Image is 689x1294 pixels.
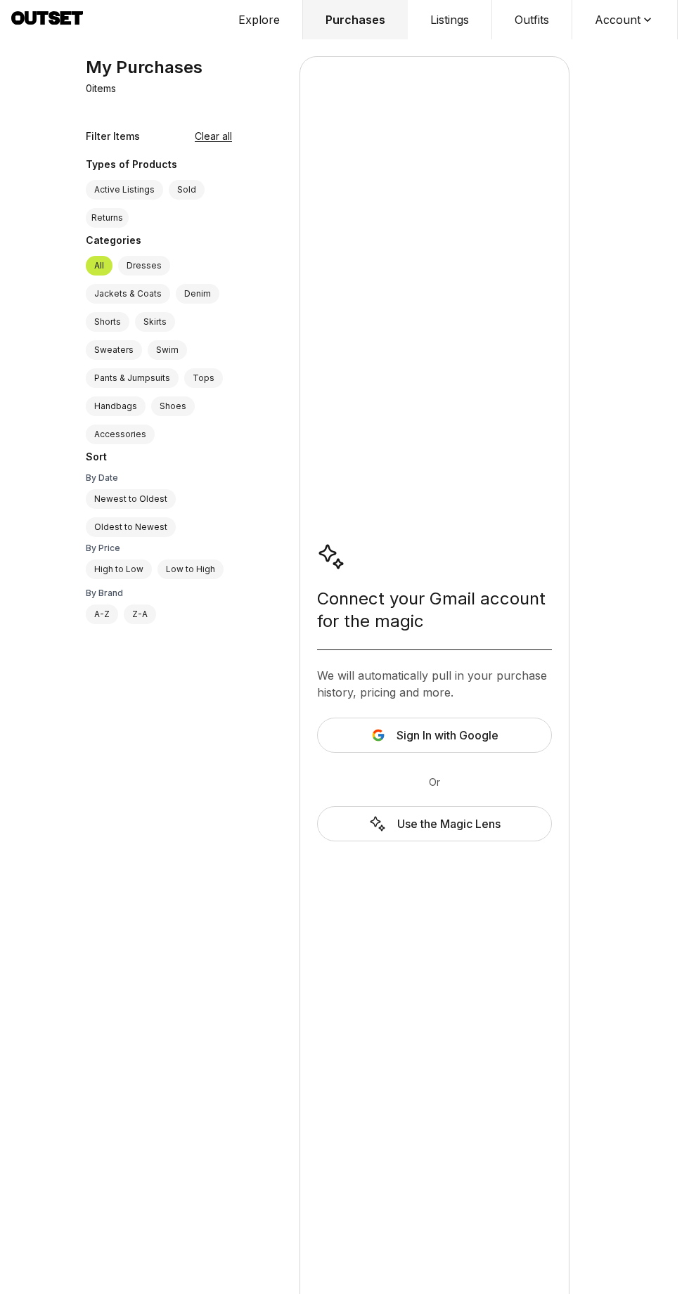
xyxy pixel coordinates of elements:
[317,667,552,701] div: We will automatically pull in your purchase history, pricing and more.
[86,489,176,509] label: Newest to Oldest
[86,208,129,228] button: Returns
[86,129,140,143] div: Filter Items
[86,180,163,200] label: Active Listings
[86,396,146,416] label: Handbags
[86,233,232,250] div: Categories
[86,588,232,599] div: By Brand
[195,129,232,143] button: Clear all
[169,180,205,200] label: Sold
[317,775,552,789] div: Or
[86,340,142,360] label: Sweaters
[86,472,232,484] div: By Date
[317,588,552,633] div: Connect your Gmail account for the magic
[86,559,152,579] label: High to Low
[86,284,170,304] label: Jackets & Coats
[86,56,202,79] div: My Purchases
[317,718,552,753] button: Sign In with Google
[86,157,232,174] div: Types of Products
[184,368,223,388] label: Tops
[86,425,155,444] label: Accessories
[86,312,129,332] label: Shorts
[86,604,118,624] label: A-Z
[86,368,179,388] label: Pants & Jumpsuits
[135,312,175,332] label: Skirts
[86,256,112,276] label: All
[86,543,232,554] div: By Price
[124,604,156,624] label: Z-A
[86,82,116,96] p: 0 items
[397,727,498,744] span: Sign In with Google
[317,806,552,841] a: Use the Magic Lens
[148,340,187,360] label: Swim
[151,396,195,416] label: Shoes
[176,284,219,304] label: Denim
[86,517,176,537] label: Oldest to Newest
[86,450,232,467] div: Sort
[157,559,224,579] label: Low to High
[118,256,170,276] label: Dresses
